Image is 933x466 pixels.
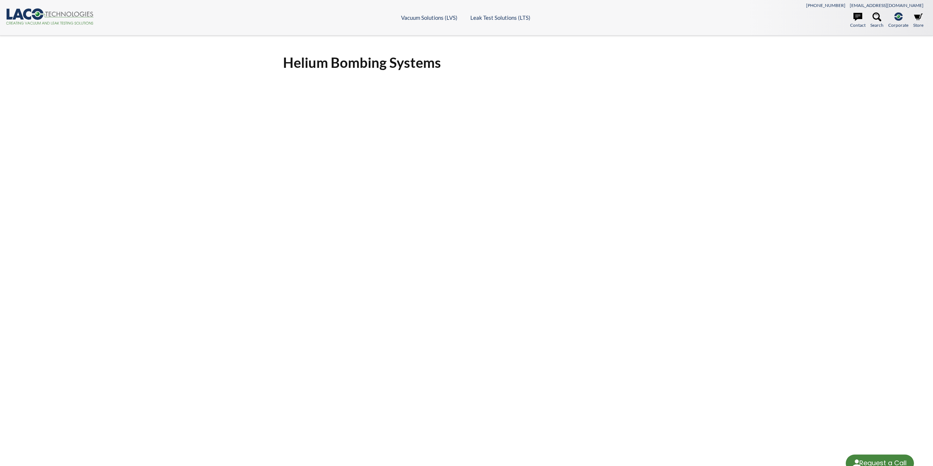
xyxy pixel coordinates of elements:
[913,12,923,29] a: Store
[850,3,923,8] a: [EMAIL_ADDRESS][DOMAIN_NAME]
[401,14,458,21] a: Vacuum Solutions (LVS)
[888,22,908,29] span: Corporate
[806,3,845,8] a: [PHONE_NUMBER]
[283,54,650,71] h1: Helium Bombing Systems
[870,12,884,29] a: Search
[850,12,866,29] a: Contact
[470,14,530,21] a: Leak Test Solutions (LTS)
